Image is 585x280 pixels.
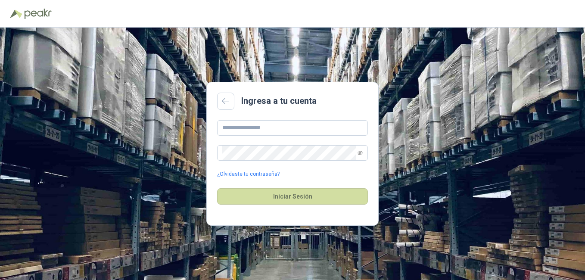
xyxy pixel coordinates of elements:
h2: Ingresa a tu cuenta [241,94,317,108]
span: eye-invisible [358,150,363,156]
a: ¿Olvidaste tu contraseña? [217,170,280,178]
img: Logo [10,9,22,18]
img: Peakr [24,9,52,19]
button: Iniciar Sesión [217,188,368,205]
